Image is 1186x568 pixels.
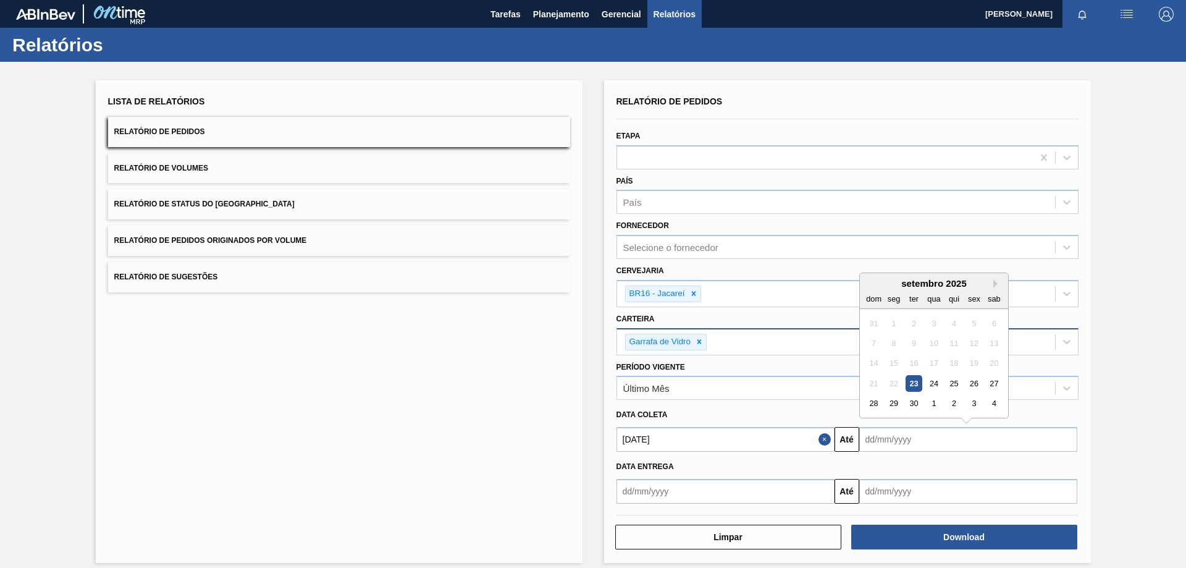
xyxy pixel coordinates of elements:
[965,396,982,412] div: Choose sexta-feira, 3 de outubro de 2025
[108,262,570,292] button: Relatório de Sugestões
[945,396,962,412] div: Choose quinta-feira, 2 de outubro de 2025
[965,355,982,372] div: Not available sexta-feira, 19 de setembro de 2025
[945,290,962,307] div: qui
[114,164,208,172] span: Relatório de Volumes
[905,375,922,392] div: Choose terça-feira, 23 de setembro de 2025
[864,313,1004,413] div: month 2025-09
[859,427,1077,452] input: dd/mm/yyyy
[108,226,570,256] button: Relatório de Pedidos Originados por Volume
[108,96,205,106] span: Lista de Relatórios
[626,286,687,302] div: BR16 - Jacareí
[616,266,664,275] label: Cervejaria
[616,479,835,504] input: dd/mm/yyyy
[985,396,1002,412] div: Choose sábado, 4 de outubro de 2025
[616,363,685,371] label: Período Vigente
[865,335,882,352] div: Not available domingo, 7 de setembro de 2025
[533,7,589,22] span: Planejamento
[1119,7,1134,22] img: userActions
[965,335,982,352] div: Not available sexta-feira, 12 de setembro de 2025
[885,396,902,412] div: Choose segunda-feira, 29 de setembro de 2025
[925,375,942,392] div: Choose quarta-feira, 24 de setembro de 2025
[114,127,205,136] span: Relatório de Pedidos
[885,375,902,392] div: Not available segunda-feira, 22 de setembro de 2025
[12,38,232,52] h1: Relatórios
[865,396,882,412] div: Choose domingo, 28 de setembro de 2025
[616,132,641,140] label: Etapa
[851,525,1077,549] button: Download
[616,462,674,471] span: Data entrega
[490,7,521,22] span: Tarefas
[616,427,835,452] input: dd/mm/yyyy
[616,410,668,419] span: Data coleta
[985,290,1002,307] div: sab
[905,290,922,307] div: ter
[905,315,922,332] div: Not available terça-feira, 2 de setembro de 2025
[616,315,655,323] label: Carteira
[925,315,942,332] div: Not available quarta-feira, 3 de setembro de 2025
[114,236,307,245] span: Relatório de Pedidos Originados por Volume
[885,355,902,372] div: Not available segunda-feira, 15 de setembro de 2025
[985,335,1002,352] div: Not available sábado, 13 de setembro de 2025
[623,242,718,253] div: Selecione o fornecedor
[925,290,942,307] div: qua
[945,335,962,352] div: Not available quinta-feira, 11 de setembro de 2025
[865,315,882,332] div: Not available domingo, 31 de agosto de 2025
[885,335,902,352] div: Not available segunda-feira, 8 de setembro de 2025
[602,7,641,22] span: Gerencial
[965,375,982,392] div: Choose sexta-feira, 26 de setembro de 2025
[965,315,982,332] div: Not available sexta-feira, 5 de setembro de 2025
[985,355,1002,372] div: Not available sábado, 20 de setembro de 2025
[993,279,1002,288] button: Next Month
[885,315,902,332] div: Not available segunda-feira, 1 de setembro de 2025
[905,335,922,352] div: Not available terça-feira, 9 de setembro de 2025
[905,355,922,372] div: Not available terça-feira, 16 de setembro de 2025
[945,375,962,392] div: Choose quinta-feira, 25 de setembro de 2025
[615,525,841,549] button: Limpar
[16,9,75,20] img: TNhmsLtSVTkK8tSr43FrP2fwEKptu5GPRR3wAAAABJRU5ErkJggg==
[965,290,982,307] div: sex
[108,117,570,147] button: Relatório de Pedidos
[925,335,942,352] div: Not available quarta-feira, 10 de setembro de 2025
[616,96,723,106] span: Relatório de Pedidos
[865,355,882,372] div: Not available domingo, 14 de setembro de 2025
[905,396,922,412] div: Choose terça-feira, 30 de setembro de 2025
[114,200,295,208] span: Relatório de Status do [GEOGRAPHIC_DATA]
[985,315,1002,332] div: Not available sábado, 6 de setembro de 2025
[865,290,882,307] div: dom
[945,355,962,372] div: Not available quinta-feira, 18 de setembro de 2025
[925,355,942,372] div: Not available quarta-feira, 17 de setembro de 2025
[626,334,693,350] div: Garrafa de Vidro
[654,7,696,22] span: Relatórios
[985,375,1002,392] div: Choose sábado, 27 de setembro de 2025
[835,427,859,452] button: Até
[616,221,669,230] label: Fornecedor
[860,278,1008,289] div: setembro 2025
[835,479,859,504] button: Até
[108,189,570,219] button: Relatório de Status do [GEOGRAPHIC_DATA]
[114,273,218,281] span: Relatório de Sugestões
[865,375,882,392] div: Not available domingo, 21 de setembro de 2025
[945,315,962,332] div: Not available quinta-feira, 4 de setembro de 2025
[1159,7,1174,22] img: Logout
[108,153,570,184] button: Relatório de Volumes
[885,290,902,307] div: seg
[616,177,633,185] label: País
[859,479,1077,504] input: dd/mm/yyyy
[623,197,642,208] div: País
[925,396,942,412] div: Choose quarta-feira, 1 de outubro de 2025
[623,383,670,394] div: Último Mês
[818,427,835,452] button: Close
[1062,6,1102,23] button: Notificações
